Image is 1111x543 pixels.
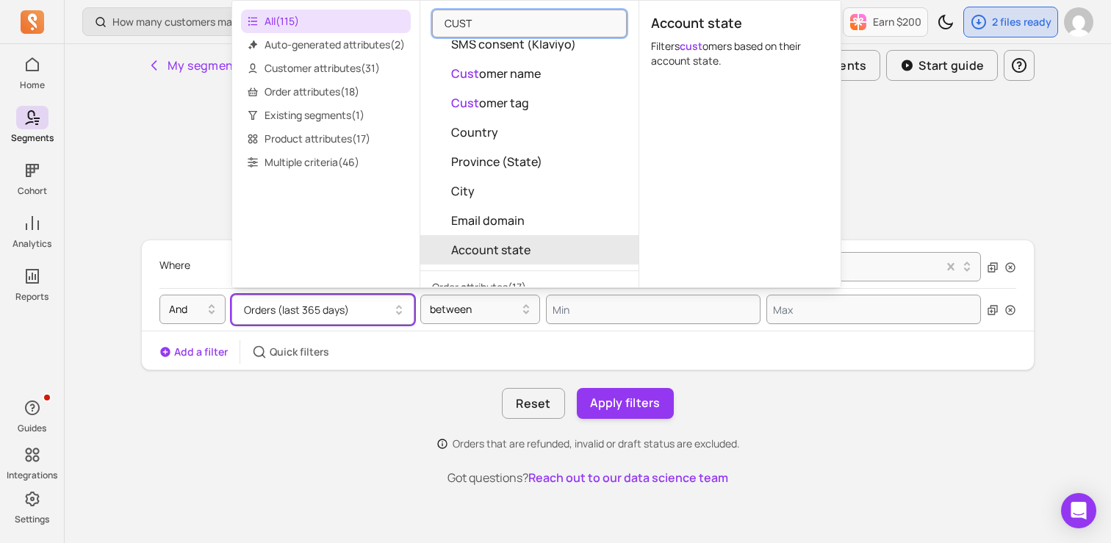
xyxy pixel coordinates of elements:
[680,39,702,53] mark: cust
[992,15,1051,29] p: 2 files ready
[16,393,48,437] button: Guides
[651,12,829,33] p: Account state
[420,235,639,265] button: Account state
[451,212,525,229] span: Email domain
[20,79,45,91] p: Home
[18,185,47,197] p: Cohort
[420,277,639,298] p: Order attributes ( 17 )
[7,470,57,481] p: Integrations
[159,345,228,359] button: Add a filter
[420,206,639,235] button: Email domain
[453,436,740,451] p: Orders that are refunded, invalid or draft status are excluded.
[451,153,542,170] span: Province (State)
[270,345,329,359] p: Quick filters
[873,15,921,29] p: Earn $200
[766,295,981,324] input: Value for filter clause
[420,59,639,88] button: Customer name
[252,345,329,359] button: Quick filters
[420,147,639,176] button: Province (State)
[420,176,639,206] button: City
[15,514,49,525] p: Settings
[432,10,627,37] input: Search...
[159,252,190,278] p: Where
[451,95,479,111] mark: Cust
[241,80,411,104] span: Order attributes ( 18 )
[918,57,984,74] p: Start guide
[420,88,639,118] button: Customer tag
[1064,7,1093,37] img: avatar
[141,469,1035,486] p: Got questions?
[420,29,639,59] button: SMS consent (Klaviyo)
[241,151,411,174] span: Multiple criteria ( 46 )
[241,33,411,57] span: Auto-generated attributes ( 2 )
[451,182,475,200] span: City
[451,94,529,112] span: omer tag
[12,238,51,250] p: Analytics
[451,65,541,82] span: omer name
[141,51,251,80] button: My segments
[241,57,411,80] span: Customer attributes ( 31 )
[886,50,998,81] button: Start guide
[231,295,414,325] button: Orders (last 365 days)
[451,35,576,53] span: SMS consent (Klaviyo)
[11,132,54,144] p: Segments
[577,388,674,419] button: Apply filters
[528,469,728,486] button: Reach out to our data science team
[112,15,303,29] p: How many customers made a purchase in the last 30/60/90 days?
[1061,493,1096,528] div: Open Intercom Messenger
[15,291,48,303] p: Reports
[420,118,639,147] button: Country
[451,241,531,259] span: Account state
[451,65,479,82] mark: Cust
[963,7,1058,37] button: 2 files ready
[241,127,411,151] span: Product attributes ( 17 )
[18,422,46,434] p: Guides
[843,7,928,37] button: Earn $200
[241,10,411,33] span: All ( 115 )
[546,295,761,324] input: Value for filter clause
[451,123,498,141] span: Country
[502,388,564,419] button: Reset
[651,39,829,68] p: Filters omers based on their account state.
[241,104,411,127] span: Existing segments ( 1 )
[931,7,960,37] button: Toggle dark mode
[82,7,339,36] button: How many customers made a purchase in the last 30/60/90 days?⌘+K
